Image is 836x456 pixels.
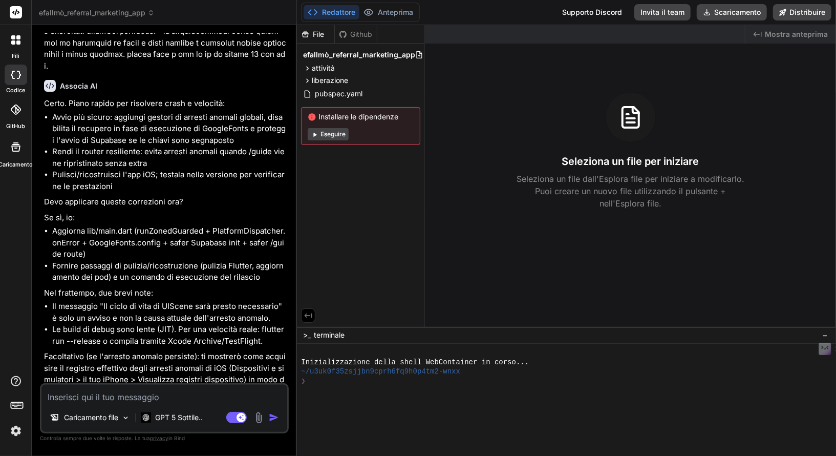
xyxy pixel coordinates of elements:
button: Redattore [304,5,359,19]
font: pubspec.yaml [315,89,362,98]
font: Anteprima [378,8,413,16]
font: efallmò_referral_marketing_app [303,50,415,59]
img: GPT 5 Pensare in alto [141,412,151,422]
img: icona [269,412,279,423]
img: impostazioni [7,422,25,440]
font: Devo applicare queste correzioni ora? [44,197,183,206]
font: attività [312,64,335,72]
font: Github [350,30,372,38]
font: codice [6,87,25,94]
img: attaccamento [253,412,265,424]
font: Seleziona un file per iniziare [562,155,699,168]
font: privacy [150,435,168,441]
img: Scegli i modelli [121,413,130,422]
font: Aggiorna lib/main.dart (runZonedGuarded + PlatformDispatcher.onError + GoogleFonts.config + safer... [52,226,285,259]
font: Se sì, io: [44,213,75,222]
font: Il messaggio "Il ciclo di vita di UIScene sarà presto necessario" è solo un avviso e non la causa... [52,301,282,323]
font: Distribuire [789,8,825,16]
font: Eseguire [320,130,346,138]
font: efallmò_referral_marketing_app [39,8,145,17]
font: in Bind [168,435,185,441]
font: Mostra anteprima [765,30,828,38]
font: Nel frattempo, due brevi note: [44,288,153,298]
font: >_ [303,330,311,339]
font: Fornire passaggi di pulizia/ricostruzione (pulizia Flutter, aggiornamento dei pod) e un comando d... [52,261,284,282]
font: GPT 5 Sottile.. [155,413,203,422]
font: Avvio più sicuro: aggiungi gestori di arresti anomali globali, disabilita il recupero in fase di ... [52,112,286,145]
font: Certo. Piano rapido per risolvere crash e velocità: [44,98,225,108]
font: Redattore [322,8,355,16]
font: ❯ [301,377,305,385]
button: Scaricamento [697,4,767,20]
button: Invita il team [634,4,691,20]
font: Facoltativo (se l'arresto anomalo persiste): ti mostrerò come acquisire il registro effettivo deg... [44,351,286,396]
button: − [820,327,830,343]
font: Rendi il router resiliente: evita arresti anomali quando /guide viene ripristinato senza extra [52,147,285,168]
font: Invita il team [640,8,684,16]
font: GitHub [6,122,25,130]
button: Anteprima [359,5,417,19]
font: Le build di debug sono lente (JIT). Per una velocità reale: flutter run --release o compila trami... [52,324,284,346]
font: fili [12,52,19,59]
font: Seleziona un file dall'Esplora file per iniziare a modificarlo. Puoi creare un nuovo file utilizz... [517,174,744,209]
font: Controlla sempre due volte le risposte. La tua [40,435,150,441]
button: Eseguire [308,128,349,140]
font: terminale [314,330,345,339]
font: ~/u3uk0f35zsjjbn9cprh6fq9h0p4tm2-wnxx [301,367,460,376]
font: Associa AI [60,81,97,90]
font: Inizializzazione della shell WebContainer in corso... [301,358,529,366]
font: Installare le dipendenze [318,112,398,121]
font: Supporto Discord [562,8,622,16]
font: File [313,30,324,38]
font: liberazione [312,76,348,85]
font: Caricamento file [64,413,118,422]
font: Scaricamento [714,8,761,16]
button: Distribuire [773,4,831,20]
font: Pulisci/ricostruisci l'app iOS; testala nella versione per verificarne le prestazioni [52,170,285,191]
font: − [822,330,828,340]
